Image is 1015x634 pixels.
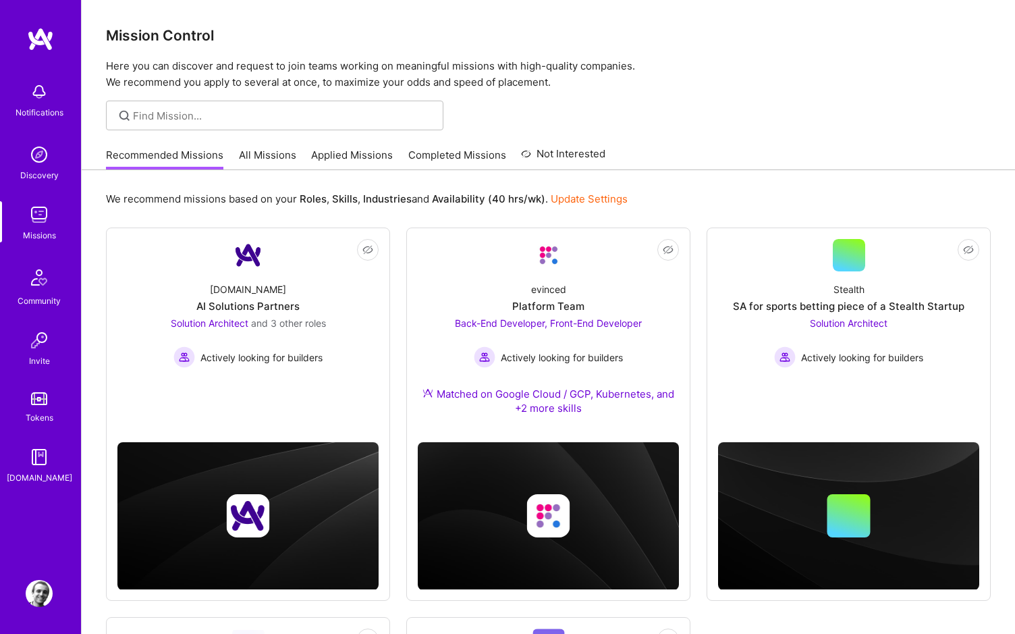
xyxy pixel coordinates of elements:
[300,192,327,205] b: Roles
[171,317,248,329] span: Solution Architect
[332,192,358,205] b: Skills
[474,346,495,368] img: Actively looking for builders
[106,58,991,90] p: Here you can discover and request to join teams working on meaningful missions with high-quality ...
[26,327,53,354] img: Invite
[23,261,55,294] img: Community
[22,580,56,607] a: User Avatar
[23,228,56,242] div: Missions
[31,392,47,405] img: tokens
[531,282,566,296] div: evinced
[733,299,964,313] div: SA for sports betting piece of a Stealth Startup
[418,442,679,590] img: cover
[106,192,628,206] p: We recommend missions based on your , , and .
[408,148,506,170] a: Completed Missions
[26,580,53,607] img: User Avatar
[801,350,923,365] span: Actively looking for builders
[27,27,54,51] img: logo
[418,387,679,415] div: Matched on Google Cloud / GCP, Kubernetes, and +2 more skills
[20,168,59,182] div: Discovery
[26,141,53,168] img: discovery
[117,442,379,590] img: cover
[833,282,865,296] div: Stealth
[963,244,974,255] i: icon EyeClosed
[663,244,674,255] i: icon EyeClosed
[26,78,53,105] img: bell
[26,444,53,471] img: guide book
[106,148,223,170] a: Recommended Missions
[512,299,584,313] div: Platform Team
[551,192,628,205] a: Update Settings
[196,299,300,313] div: AI Solutions Partners
[455,317,642,329] span: Back-End Developer, Front-End Developer
[133,109,433,123] input: Find Mission...
[117,239,379,408] a: Company Logo[DOMAIN_NAME]AI Solutions PartnersSolution Architect and 3 other rolesActively lookin...
[311,148,393,170] a: Applied Missions
[418,239,679,431] a: Company LogoevincedPlatform TeamBack-End Developer, Front-End Developer Actively looking for buil...
[362,244,373,255] i: icon EyeClosed
[26,201,53,228] img: teamwork
[432,192,545,205] b: Availability (40 hrs/wk)
[422,388,433,398] img: Ateam Purple Icon
[29,354,50,368] div: Invite
[210,282,286,296] div: [DOMAIN_NAME]
[718,442,979,590] img: cover
[363,192,412,205] b: Industries
[232,239,265,271] img: Company Logo
[521,146,605,170] a: Not Interested
[532,239,565,271] img: Company Logo
[173,346,195,368] img: Actively looking for builders
[501,350,623,365] span: Actively looking for builders
[527,494,570,537] img: Company logo
[251,317,326,329] span: and 3 other roles
[26,411,53,425] div: Tokens
[774,346,796,368] img: Actively looking for builders
[718,239,979,408] a: StealthSA for sports betting piece of a Stealth StartupSolution Architect Actively looking for bu...
[18,294,61,308] div: Community
[117,108,132,124] i: icon SearchGrey
[16,105,63,120] div: Notifications
[227,494,270,537] img: Company logo
[106,27,991,44] h3: Mission Control
[239,148,296,170] a: All Missions
[7,471,72,485] div: [DOMAIN_NAME]
[200,350,323,365] span: Actively looking for builders
[810,317,887,329] span: Solution Architect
